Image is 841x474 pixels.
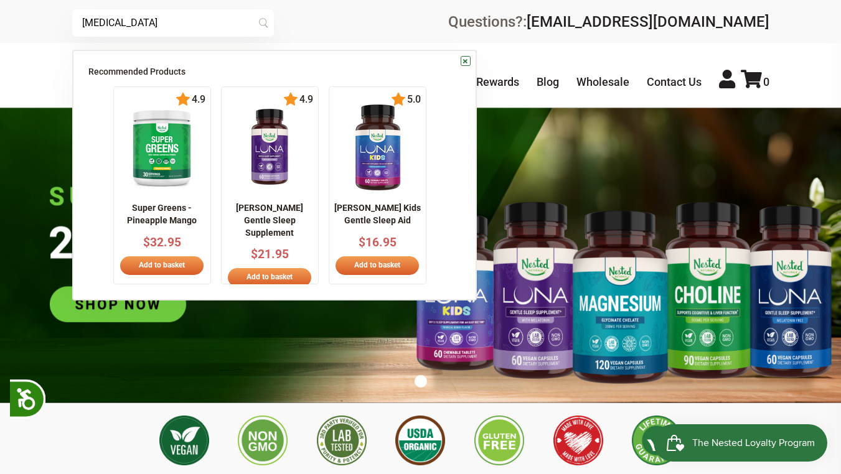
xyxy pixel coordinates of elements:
p: Super Greens - Pineapple Mango [119,202,205,226]
input: Try "Sleeping" [72,9,274,37]
img: Made with Love [553,416,603,465]
iframe: Button to open loyalty program pop-up [654,424,829,462]
img: star.svg [391,92,406,107]
a: 0 [741,75,769,88]
span: 0 [763,75,769,88]
a: × [461,56,471,66]
img: 1_edfe67ed-9f0f-4eb3-a1ff-0a9febdc2b11_x140.png [334,104,421,191]
img: Non GMO [238,416,288,465]
span: 5.0 [406,94,421,105]
a: [EMAIL_ADDRESS][DOMAIN_NAME] [527,13,769,30]
img: 3rd Party Lab Tested [317,416,367,465]
span: 4.9 [298,94,313,105]
a: Add to basket [336,256,419,275]
span: Recommended Products [88,67,186,77]
button: Next [439,179,451,192]
button: 1 of 1 [415,375,427,388]
a: Contact Us [647,75,702,88]
div: Questions?: [448,14,769,29]
img: imgpsh_fullsize_anim_-_2025-02-26T222351.371_x140.png [124,104,200,191]
img: star.svg [176,92,190,107]
img: star.svg [283,92,298,107]
a: Blog [537,75,559,88]
span: $21.95 [251,247,289,261]
span: $16.95 [359,235,397,249]
img: USDA Organic [395,416,445,465]
span: 4.9 [190,94,205,105]
a: Nested Rewards [438,75,519,88]
a: Add to basket [120,256,204,275]
img: Lifetime Guarantee [632,416,682,465]
span: $32.95 [143,235,181,249]
p: [PERSON_NAME] Kids Gentle Sleep Aid [334,202,421,226]
button: Previous [85,179,98,192]
p: [PERSON_NAME] Gentle Sleep Supplement [227,202,313,239]
a: Add to basket [228,268,311,287]
img: NN_LUNA_US_60_front_1_x140.png [236,104,303,191]
a: Wholesale [576,75,629,88]
img: Gluten Free [474,416,524,465]
img: Vegan [159,416,209,465]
